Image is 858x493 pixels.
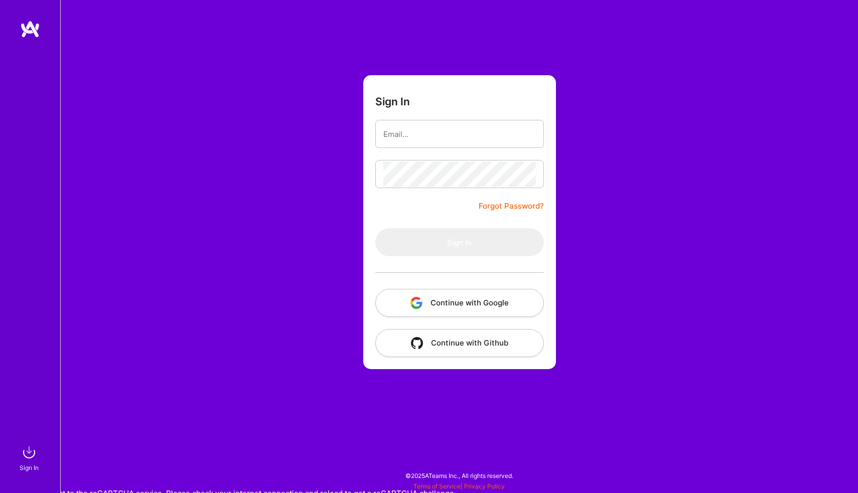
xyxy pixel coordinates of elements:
[411,337,423,349] img: icon
[19,442,39,462] img: sign in
[375,228,544,256] button: Sign In
[375,95,410,108] h3: Sign In
[20,462,39,473] div: Sign In
[20,20,40,38] img: logo
[375,329,544,357] button: Continue with Github
[60,463,858,488] div: © 2025 ATeams Inc., All rights reserved.
[413,482,461,490] a: Terms of Service
[413,482,505,490] span: |
[375,289,544,317] button: Continue with Google
[383,121,536,147] input: Email...
[410,297,422,309] img: icon
[464,482,505,490] a: Privacy Policy
[21,442,39,473] a: sign inSign In
[479,200,544,212] a: Forgot Password?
